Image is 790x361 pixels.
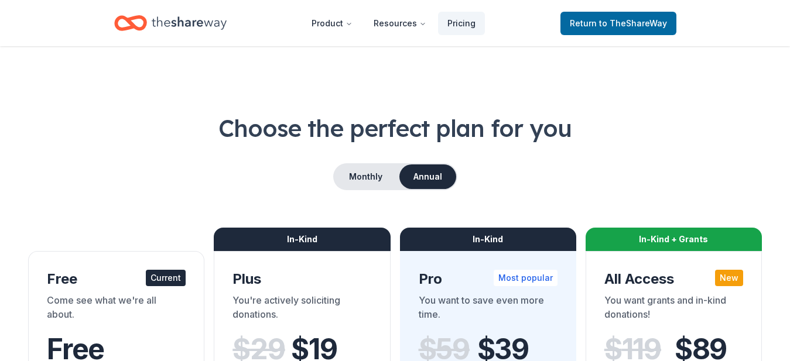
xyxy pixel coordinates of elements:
div: Current [146,270,186,286]
div: Plus [232,270,371,288]
button: Product [302,12,362,35]
div: Come see what we're all about. [47,293,186,326]
div: Free [47,270,186,288]
a: Returnto TheShareWay [560,12,676,35]
div: You're actively soliciting donations. [232,293,371,326]
div: Pro [419,270,558,288]
span: to TheShareWay [599,18,667,28]
button: Annual [399,164,456,189]
div: You want to save even more time. [419,293,558,326]
span: Return [570,16,667,30]
div: In-Kind + Grants [586,228,762,251]
nav: Main [302,9,485,37]
div: In-Kind [400,228,576,251]
div: New [715,270,743,286]
h1: Choose the perfect plan for you [28,112,762,145]
div: In-Kind [214,228,390,251]
a: Pricing [438,12,485,35]
div: You want grants and in-kind donations! [604,293,743,326]
div: All Access [604,270,743,288]
div: Most popular [494,270,558,286]
button: Monthly [334,164,397,189]
a: Home [114,9,227,37]
button: Resources [364,12,436,35]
